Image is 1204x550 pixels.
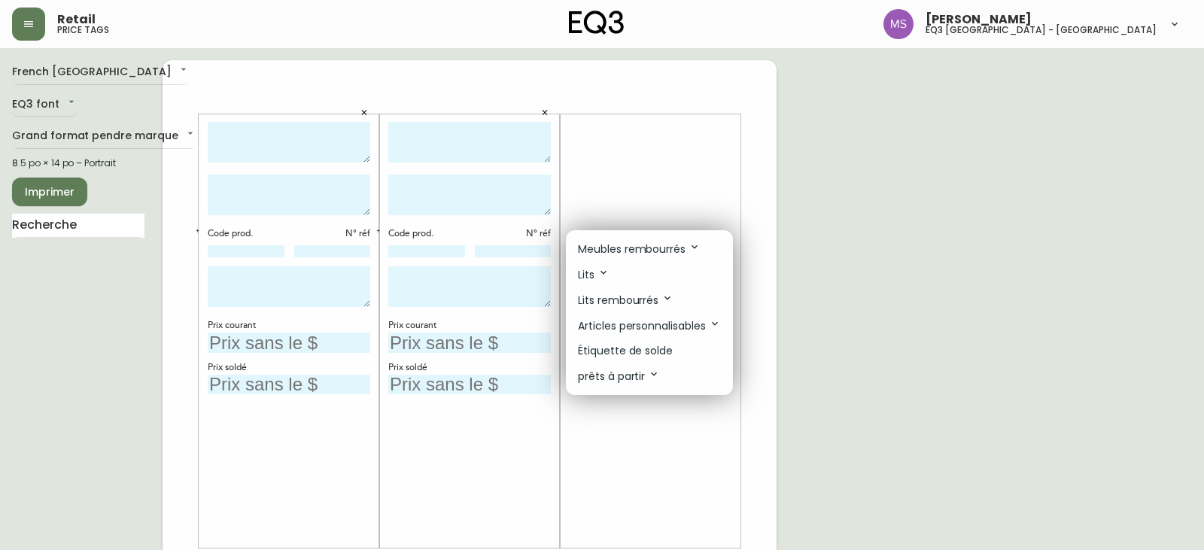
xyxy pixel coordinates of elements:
[578,292,673,308] p: Lits rembourrés
[578,241,701,257] p: Meubles rembourrés
[578,368,660,384] p: prêts à partir
[578,318,721,334] p: Articles personnalisables
[578,266,610,283] p: Lits
[578,343,673,359] p: Étiquette de solde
